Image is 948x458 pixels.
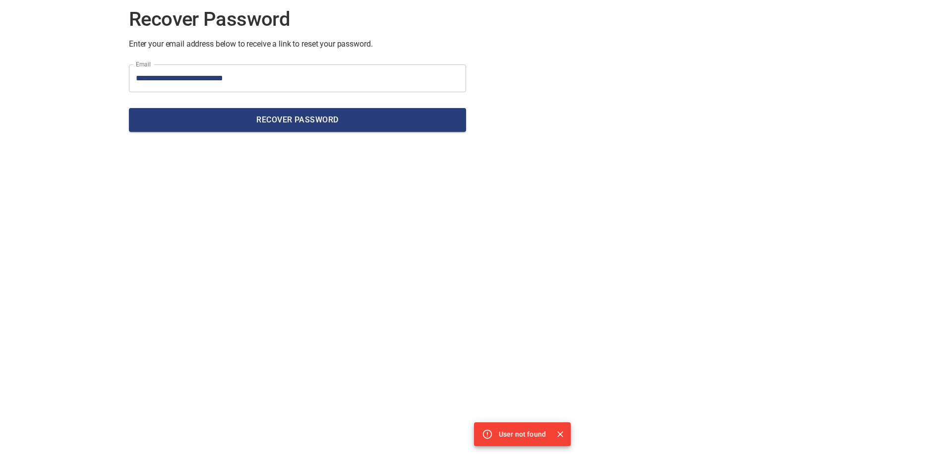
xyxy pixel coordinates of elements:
span: Recover Password [137,113,458,127]
h2: Enter your email address below to receive a link to reset your password. [129,39,466,49]
h1: Recover Password [129,8,466,31]
button: Recover Password [129,108,466,132]
p: User not found [499,429,546,439]
button: Close [554,428,567,441]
